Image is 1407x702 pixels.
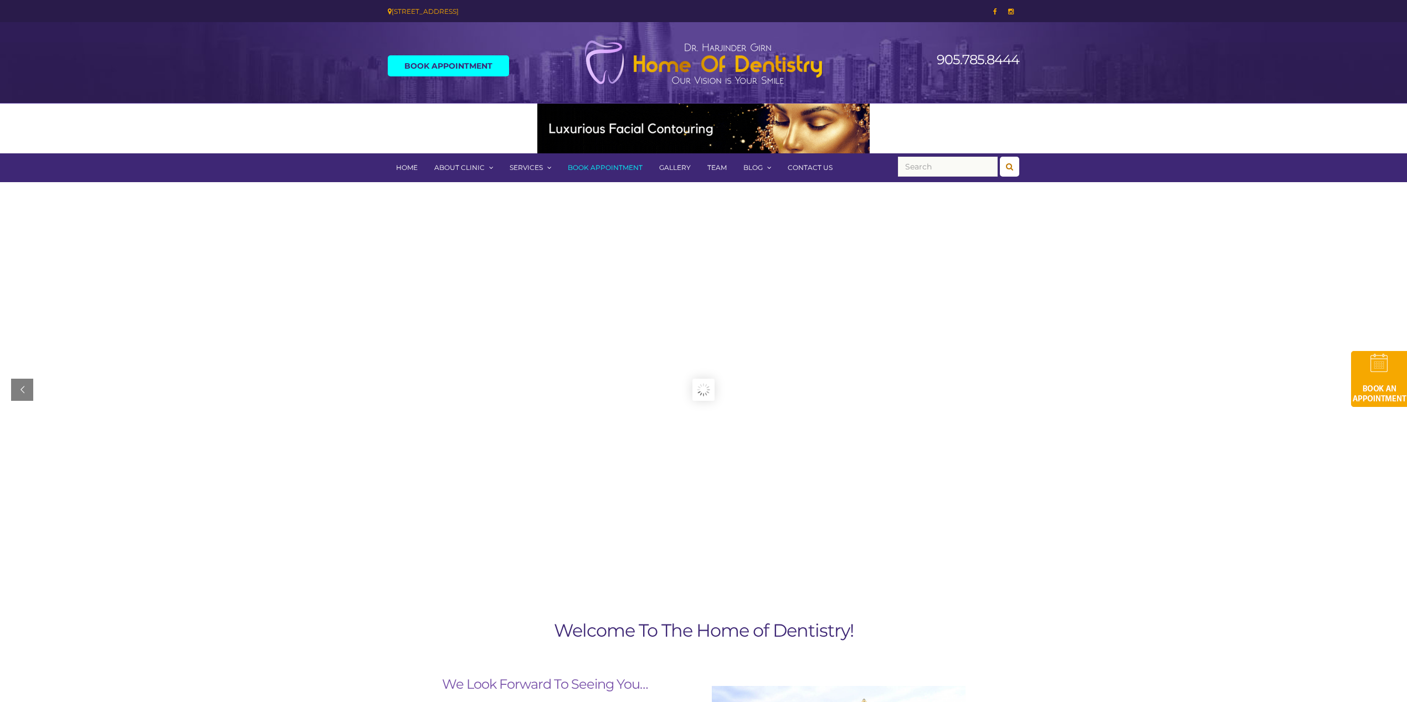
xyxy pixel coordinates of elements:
a: Contact Us [779,153,841,182]
a: Book Appointment [388,55,509,76]
a: 905.785.8444 [937,51,1019,68]
input: Search [898,157,998,177]
a: Services [501,153,559,182]
img: Home of Dentistry [579,40,828,85]
img: book-an-appointment-hod-gld.png [1351,351,1407,407]
a: Gallery [651,153,699,182]
a: About Clinic [426,153,501,182]
a: Blog [735,153,779,182]
div: [STREET_ADDRESS] [388,6,695,17]
a: Team [699,153,735,182]
a: Home [388,153,426,182]
h1: Welcome To The Home of Dentistry! [388,620,1019,642]
a: Book Appointment [559,153,651,182]
h2: We Look Forward To Seeing You… [442,675,696,694]
img: Medspa-Banner-Virtual-Consultation-2-1.gif [537,104,870,153]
